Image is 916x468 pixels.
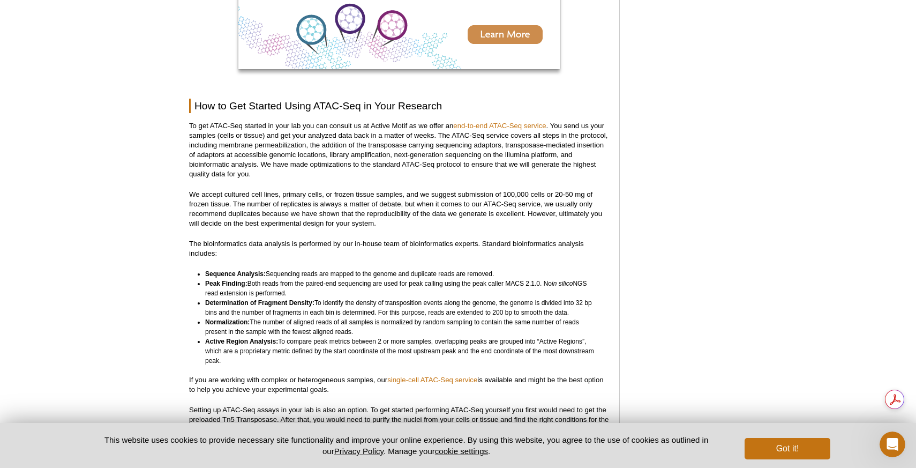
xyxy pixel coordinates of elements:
button: cookie settings [435,447,488,456]
a: end-to-end ATAC-Seq service [453,122,546,130]
li: To compare peak metrics between 2 or more samples, overlapping peaks are grouped into “Active Reg... [205,337,599,366]
strong: Peak Finding: [205,280,247,287]
button: Got it! [745,438,830,459]
a: Privacy Policy [334,447,384,456]
strong: Normalization: [205,318,250,326]
a: single-cell ATAC-Seq service [387,376,477,384]
strong: Sequence Analysis: [205,270,266,278]
p: This website uses cookies to provide necessary site functionality and improve your online experie... [86,434,727,457]
p: To get ATAC-Seq started in your lab you can consult us at Active Motif as we offer an . You send ... [189,121,609,179]
strong: Determination of Fragment Density: [205,299,314,307]
li: To identify the density of transposition events along the genome, the genome is divided into 32 b... [205,298,599,317]
h2: How to Get Started Using ATAC-Seq in Your Research [189,99,609,113]
p: Setting up ATAC-Seq assays in your lab is also an option. To get started performing ATAC-Seq your... [189,405,609,444]
p: We accept cultured cell lines, primary cells, or frozen tissue samples, and we suggest submission... [189,190,609,228]
p: The bioinformatics data analysis is performed by our in-house team of bioinformatics experts. Sta... [189,239,609,258]
li: Sequencing reads are mapped to the genome and duplicate reads are removed. [205,269,599,279]
strong: Active Region Analysis: [205,338,278,345]
em: in silico [552,280,573,287]
iframe: Intercom live chat [880,432,905,457]
p: If you are working with complex or heterogeneous samples, our is available and might be the best ... [189,375,609,395]
li: The number of aligned reads of all samples is normalized by random sampling to contain the same n... [205,317,599,337]
li: Both reads from the paired-end sequencing are used for peak calling using the peak caller MACS 2.... [205,279,599,298]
